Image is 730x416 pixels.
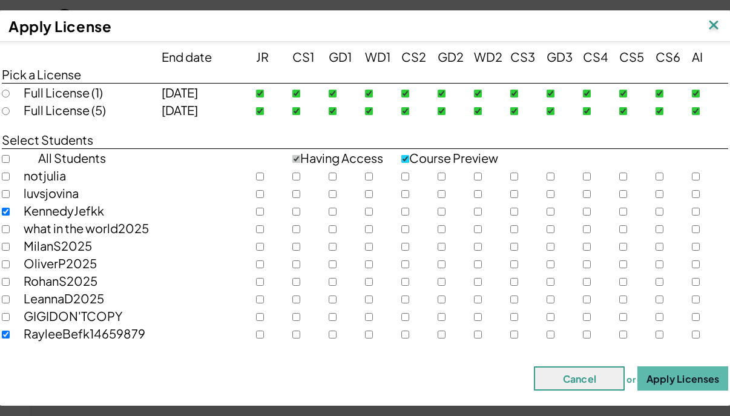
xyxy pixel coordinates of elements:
div: End date [162,48,256,65]
div: AI [692,48,728,65]
div: GD2 [438,48,474,65]
div: RohanS2025 [24,272,162,289]
span: Apply License [8,17,111,35]
div: luvsjovina [24,184,162,202]
button: Apply Licenses [637,366,728,391]
div: Full License (1) [24,84,162,101]
div: KennedyJefkk [24,202,162,219]
div: CS1 [292,48,329,65]
div: notjulia [24,167,162,184]
div: LeannaD2025 [24,289,162,307]
div: JR [256,48,292,65]
div: GD1 [329,48,365,65]
div: GIGIDON'TCOPY [24,307,162,325]
div: RayleeBefk14659879 [24,325,162,342]
div: All Students [38,149,183,167]
div: [DATE] [162,101,256,119]
div: what in the world2025 [24,219,162,237]
div: CS6 [656,48,692,65]
span: or [626,374,636,385]
img: IconClose.svg [706,17,722,35]
div: WD1 [365,48,401,65]
div: CS5 [619,48,656,65]
div: CS4 [583,48,619,65]
span: Having Access [300,149,383,167]
div: Full License (5) [24,101,162,119]
div: Select Students [2,131,728,149]
div: WD2 [474,48,510,65]
div: MilanS2025 [24,237,162,254]
div: Pick a License [2,65,728,84]
div: [DATE] [162,84,256,101]
div: CS3 [510,48,547,65]
div: OliverP2025 [24,254,162,272]
div: CS2 [401,48,438,65]
button: Cancel [534,366,625,391]
span: Course Preview [409,149,498,167]
div: GD3 [547,48,583,65]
